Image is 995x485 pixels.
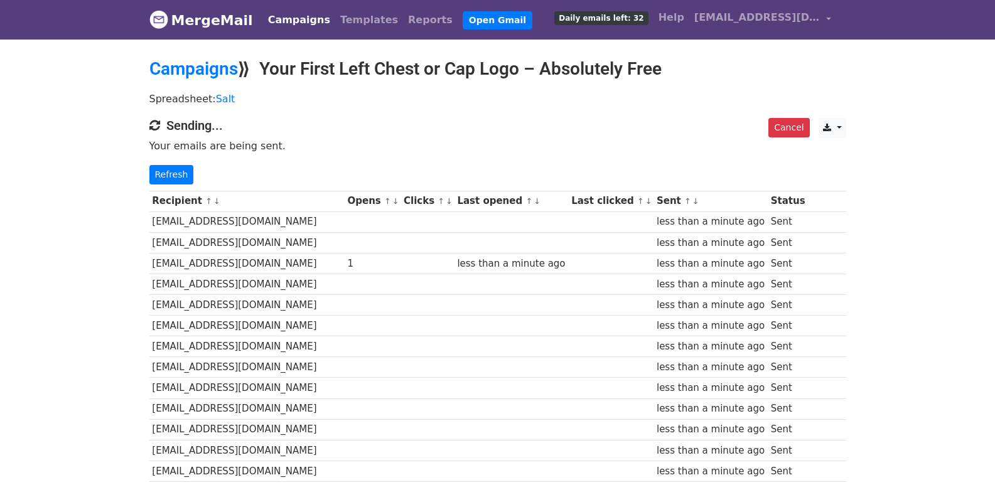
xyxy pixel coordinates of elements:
a: Templates [335,8,403,33]
td: [EMAIL_ADDRESS][DOMAIN_NAME] [149,398,345,419]
h4: Sending... [149,118,846,133]
th: Opens [345,191,401,211]
a: Campaigns [149,58,238,79]
div: 1 [347,257,397,271]
img: MergeMail logo [149,10,168,29]
a: ↑ [205,196,212,206]
a: MergeMail [149,7,253,33]
td: [EMAIL_ADDRESS][DOMAIN_NAME] [149,378,345,398]
div: less than a minute ago [657,319,765,333]
a: ↑ [525,196,532,206]
span: Daily emails left: 32 [554,11,648,25]
div: less than a minute ago [657,339,765,354]
td: [EMAIL_ADDRESS][DOMAIN_NAME] [149,211,345,232]
td: [EMAIL_ADDRESS][DOMAIN_NAME] [149,316,345,336]
td: Sent [768,398,808,419]
td: Sent [768,378,808,398]
a: ↑ [384,196,391,206]
th: Last opened [454,191,569,211]
a: [EMAIL_ADDRESS][DOMAIN_NAME] [689,5,836,35]
a: Salt [216,93,235,105]
a: Open Gmail [463,11,532,29]
a: Help [653,5,689,30]
td: [EMAIL_ADDRESS][DOMAIN_NAME] [149,419,345,440]
a: Reports [403,8,458,33]
a: Cancel [768,118,809,137]
th: Status [768,191,808,211]
a: ↓ [645,196,652,206]
th: Clicks [401,191,454,211]
div: less than a minute ago [657,215,765,229]
th: Last clicked [568,191,653,211]
td: [EMAIL_ADDRESS][DOMAIN_NAME] [149,357,345,378]
td: Sent [768,274,808,294]
a: ↓ [534,196,541,206]
a: ↓ [392,196,399,206]
a: ↑ [684,196,691,206]
a: ↑ [438,196,444,206]
a: ↓ [213,196,220,206]
div: less than a minute ago [457,257,565,271]
td: Sent [768,316,808,336]
a: ↓ [692,196,699,206]
div: less than a minute ago [657,236,765,250]
p: Your emails are being sent. [149,139,846,152]
td: Sent [768,440,808,461]
a: ↓ [446,196,453,206]
a: Campaigns [263,8,335,33]
a: Daily emails left: 32 [549,5,653,30]
div: less than a minute ago [657,381,765,395]
h2: ⟫ Your First Left Chest or Cap Logo – Absolutely Free [149,58,846,80]
div: less than a minute ago [657,444,765,458]
td: [EMAIL_ADDRESS][DOMAIN_NAME] [149,232,345,253]
td: [EMAIL_ADDRESS][DOMAIN_NAME] [149,336,345,357]
div: less than a minute ago [657,422,765,437]
td: Sent [768,336,808,357]
td: Sent [768,357,808,378]
td: [EMAIL_ADDRESS][DOMAIN_NAME] [149,440,345,461]
td: Sent [768,211,808,232]
td: Sent [768,419,808,440]
td: [EMAIL_ADDRESS][DOMAIN_NAME] [149,295,345,316]
div: less than a minute ago [657,464,765,479]
div: less than a minute ago [657,277,765,292]
td: Sent [768,232,808,253]
td: [EMAIL_ADDRESS][DOMAIN_NAME] [149,253,345,274]
div: less than a minute ago [657,257,765,271]
a: Refresh [149,165,194,184]
td: Sent [768,253,808,274]
p: Spreadsheet: [149,92,846,105]
iframe: Chat Widget [932,425,995,485]
a: ↑ [637,196,644,206]
th: Sent [653,191,768,211]
td: [EMAIL_ADDRESS][DOMAIN_NAME] [149,461,345,481]
div: less than a minute ago [657,298,765,312]
td: Sent [768,461,808,481]
div: less than a minute ago [657,360,765,375]
div: less than a minute ago [657,402,765,416]
td: Sent [768,295,808,316]
td: [EMAIL_ADDRESS][DOMAIN_NAME] [149,274,345,294]
th: Recipient [149,191,345,211]
span: [EMAIL_ADDRESS][DOMAIN_NAME] [694,10,820,25]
